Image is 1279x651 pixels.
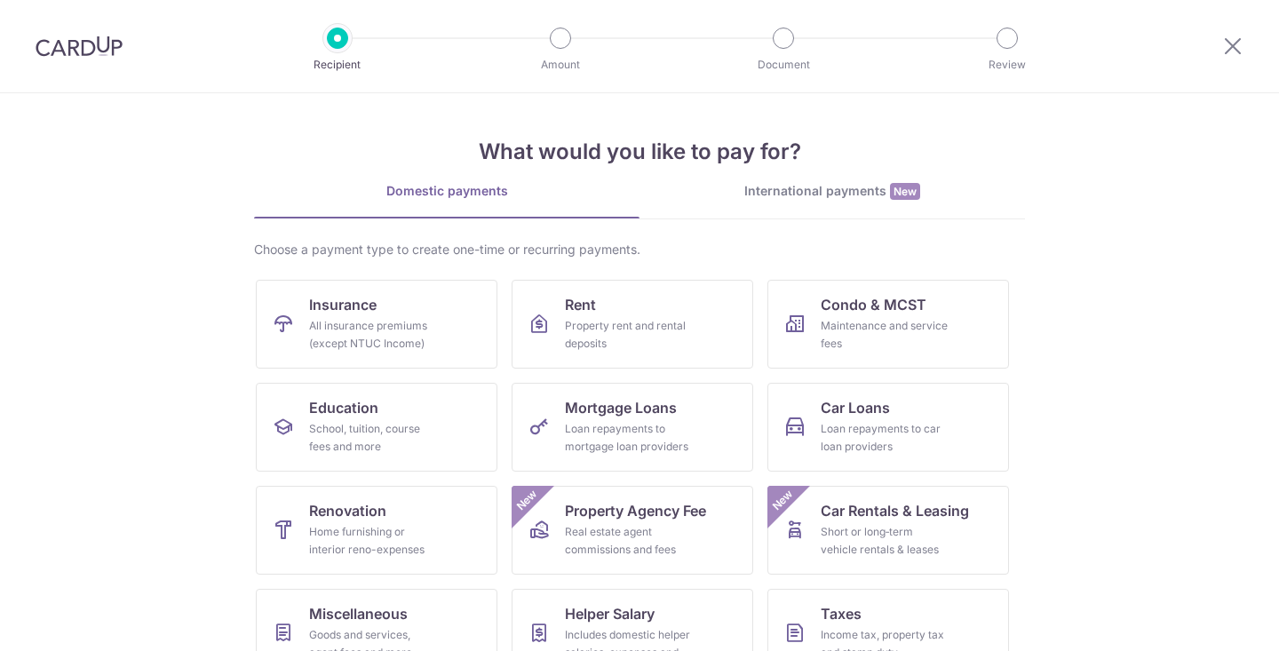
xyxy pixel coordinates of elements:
[309,317,437,353] div: All insurance premiums (except NTUC Income)
[254,182,639,200] div: Domestic payments
[565,294,596,315] span: Rent
[256,486,497,575] a: RenovationHome furnishing or interior reno-expenses
[309,523,437,559] div: Home furnishing or interior reno-expenses
[768,486,798,515] span: New
[512,486,542,515] span: New
[767,383,1009,472] a: Car LoansLoan repayments to car loan providers
[512,280,753,369] a: RentProperty rent and rental deposits
[565,603,655,624] span: Helper Salary
[565,500,706,521] span: Property Agency Fee
[565,523,693,559] div: Real estate agent commissions and fees
[821,603,862,624] span: Taxes
[565,397,677,418] span: Mortgage Loans
[512,383,753,472] a: Mortgage LoansLoan repayments to mortgage loan providers
[495,56,626,74] p: Amount
[309,500,386,521] span: Renovation
[821,500,969,521] span: Car Rentals & Leasing
[941,56,1073,74] p: Review
[767,280,1009,369] a: Condo & MCSTMaintenance and service fees
[821,523,949,559] div: Short or long‑term vehicle rentals & leases
[890,183,920,200] span: New
[309,397,378,418] span: Education
[512,486,753,575] a: Property Agency FeeReal estate agent commissions and feesNew
[565,317,693,353] div: Property rent and rental deposits
[309,603,408,624] span: Miscellaneous
[821,420,949,456] div: Loan repayments to car loan providers
[639,182,1025,201] div: International payments
[254,241,1025,258] div: Choose a payment type to create one-time or recurring payments.
[821,397,890,418] span: Car Loans
[821,294,926,315] span: Condo & MCST
[565,420,693,456] div: Loan repayments to mortgage loan providers
[272,56,403,74] p: Recipient
[309,420,437,456] div: School, tuition, course fees and more
[36,36,123,57] img: CardUp
[254,136,1025,168] h4: What would you like to pay for?
[256,383,497,472] a: EducationSchool, tuition, course fees and more
[767,486,1009,575] a: Car Rentals & LeasingShort or long‑term vehicle rentals & leasesNew
[256,280,497,369] a: InsuranceAll insurance premiums (except NTUC Income)
[821,317,949,353] div: Maintenance and service fees
[309,294,377,315] span: Insurance
[718,56,849,74] p: Document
